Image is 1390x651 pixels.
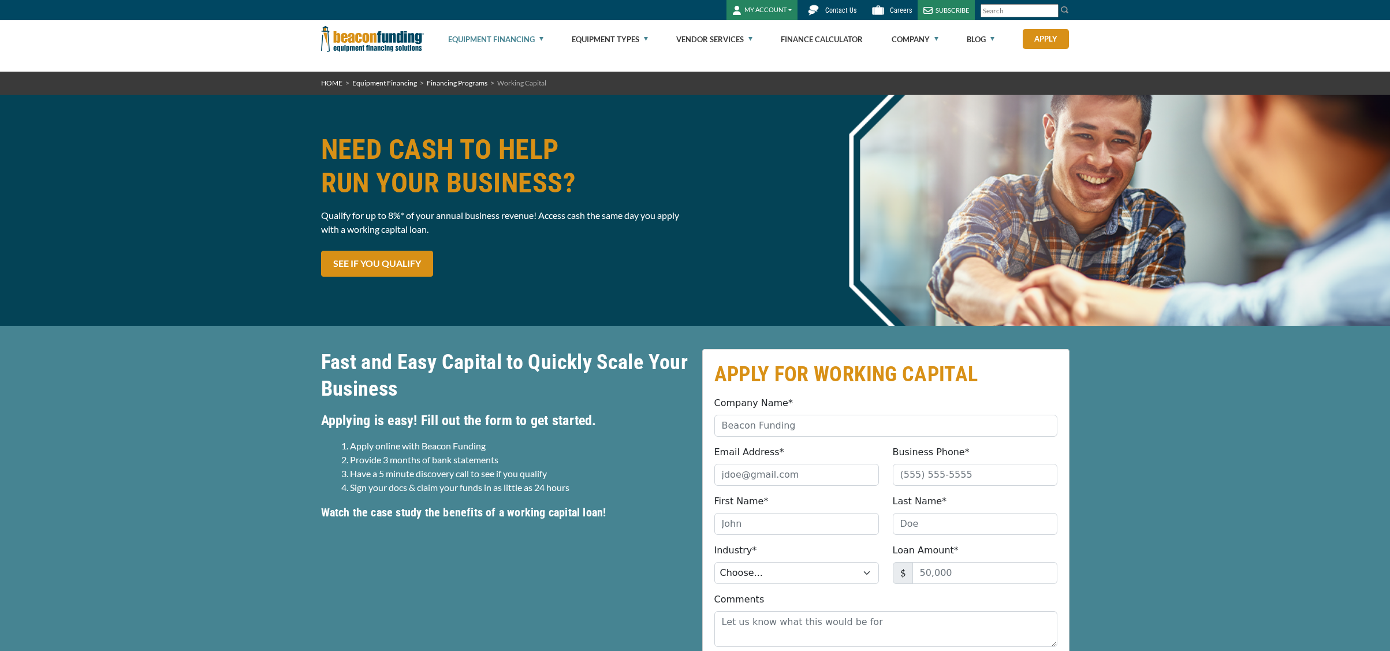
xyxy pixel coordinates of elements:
input: Doe [893,513,1057,535]
a: Financing Programs [427,79,487,87]
a: Finance Calculator [781,21,863,58]
li: Apply online with Beacon Funding [350,439,688,453]
li: Have a 5 minute discovery call to see if you qualify [350,467,688,481]
a: SEE IF YOU QUALIFY [321,251,433,277]
input: Search [981,4,1059,17]
img: Beacon Funding Corporation logo [321,20,424,58]
h2: APPLY FOR WORKING CAPITAL [714,361,1057,388]
h1: NEED CASH TO HELP [321,133,688,200]
a: Equipment Types [572,21,648,58]
input: Beacon Funding [714,415,1057,437]
input: (555) 555-5555 [893,464,1057,486]
a: HOME [321,79,342,87]
h5: Watch the case study the benefits of a working capital loan! [321,504,688,521]
a: Equipment Financing [448,21,543,58]
a: Equipment Financing [352,79,417,87]
a: Vendor Services [676,21,752,58]
a: Clear search text [1046,6,1056,16]
span: Contact Us [825,6,856,14]
label: Loan Amount* [893,544,959,557]
label: Email Address* [714,445,784,459]
span: Working Capital [497,79,546,87]
label: Comments [714,593,765,607]
input: John [714,513,879,535]
label: First Name* [714,494,769,508]
p: Qualify for up to 8%* of your annual business revenue! Access cash the same day you apply with a ... [321,209,688,236]
label: Company Name* [714,396,793,410]
input: jdoe@gmail.com [714,464,879,486]
a: Blog [967,21,994,58]
input: 50,000 [912,562,1057,584]
li: Provide 3 months of bank statements [350,453,688,467]
li: Sign your docs & claim your funds in as little as 24 hours [350,481,688,494]
span: $ [893,562,913,584]
a: Apply [1023,29,1069,49]
span: Careers [890,6,912,14]
h2: Fast and Easy Capital to Quickly Scale Your Business [321,349,688,402]
h4: Applying is easy! Fill out the form to get started. [321,411,688,430]
span: RUN YOUR BUSINESS? [321,166,688,200]
a: Company [892,21,938,58]
label: Industry* [714,544,757,557]
img: Search [1060,5,1069,14]
label: Business Phone* [893,445,970,459]
label: Last Name* [893,494,947,508]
